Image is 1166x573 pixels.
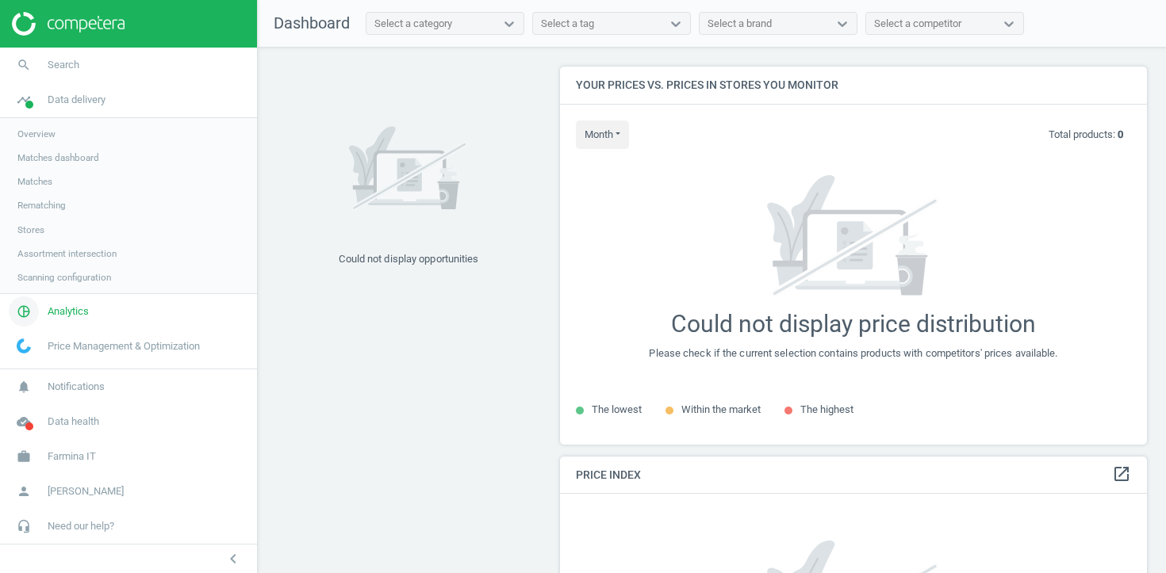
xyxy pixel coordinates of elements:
[9,407,39,437] i: cloud_done
[708,17,772,31] div: Select a brand
[17,128,56,140] span: Overview
[48,58,79,72] span: Search
[874,17,961,31] div: Select a competitor
[1118,128,1123,140] b: 0
[17,151,99,164] span: Matches dashboard
[560,67,1147,104] h4: Your prices vs. prices in stores you monitor
[560,456,1147,494] h4: Price Index
[374,17,452,31] div: Select a category
[649,346,1057,361] div: Please check if the current selection contains products with competitors' prices available.
[349,105,468,232] img: 7171a7ce662e02b596aeec34d53f281b.svg
[48,519,114,533] span: Need our help?
[9,441,39,472] i: work
[671,310,1036,338] div: Could not display price distribution
[48,339,200,353] span: Price Management & Optimization
[48,304,89,319] span: Analytics
[274,13,350,32] span: Dashboard
[1112,464,1131,485] a: open_in_new
[737,175,970,298] img: 7171a7ce662e02b596aeec34d53f281b.svg
[17,223,44,236] span: Stores
[9,372,39,402] i: notifications
[9,296,39,327] i: pie_chart_outlined
[681,403,761,415] span: Within the market
[48,93,105,107] span: Data delivery
[576,120,629,149] button: month
[541,17,594,31] div: Select a tag
[224,549,243,568] i: chevron_left
[17,199,66,212] span: Rematching
[9,476,39,506] i: person
[213,548,253,569] button: chevron_left
[17,247,117,260] span: Assortment intersection
[48,484,124,499] span: [PERSON_NAME]
[12,12,125,36] img: ajHJNr6hYgQAAAAASUVORK5CYII=
[17,175,52,188] span: Matches
[17,271,111,284] span: Scanning configuration
[339,252,478,266] div: Could not display opportunities
[800,403,853,415] span: The highest
[48,380,105,394] span: Notifications
[17,338,31,353] img: wGWNvw8QSZomAAAAABJRU5ErkJggg==
[1112,464,1131,483] i: open_in_new
[9,50,39,80] i: search
[592,403,642,415] span: The lowest
[48,449,96,464] span: Farmina IT
[1049,128,1123,142] p: Total products:
[9,511,39,541] i: headset_mic
[48,414,99,429] span: Data health
[9,85,39,115] i: timeline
